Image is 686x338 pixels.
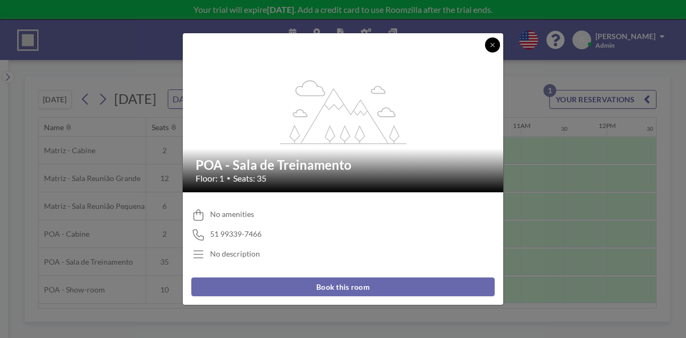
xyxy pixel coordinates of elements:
[280,79,407,144] g: flex-grow: 1.2;
[210,229,262,239] span: 51 99339-7466
[210,209,254,219] span: No amenities
[227,174,230,182] span: •
[191,277,495,296] button: Book this room
[233,173,266,184] span: Seats: 35
[196,173,224,184] span: Floor: 1
[196,157,491,173] h2: POA - Sala de Treinamento
[210,249,260,259] div: No description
